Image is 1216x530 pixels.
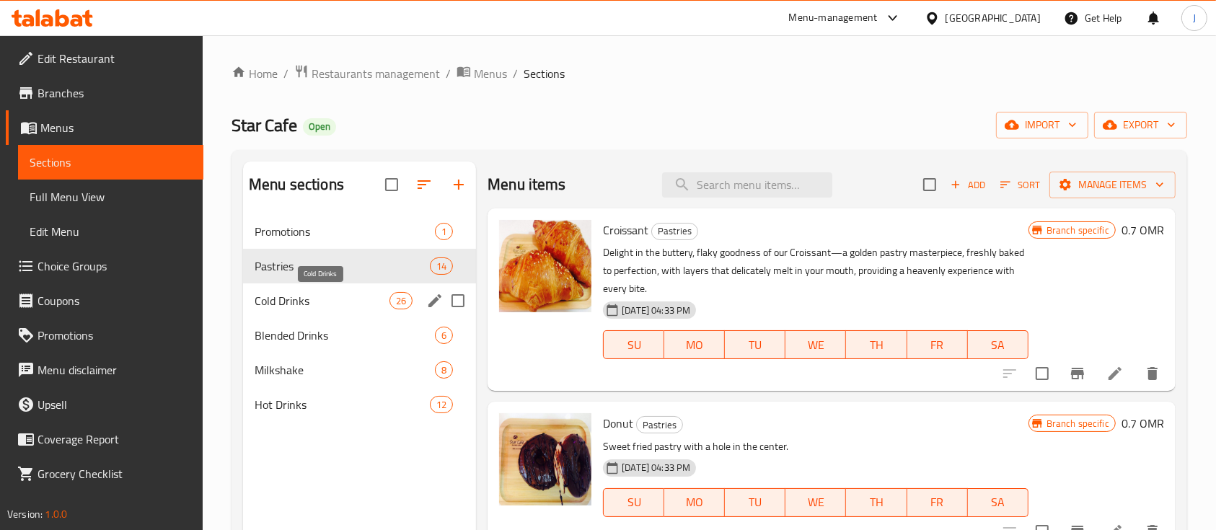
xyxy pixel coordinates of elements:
div: Milkshake8 [243,353,476,387]
span: Manage items [1061,176,1164,194]
a: Edit menu item [1106,365,1124,382]
button: SA [968,488,1028,517]
span: Version: [7,505,43,524]
a: Full Menu View [18,180,203,214]
span: Add item [945,174,991,196]
span: TU [731,335,780,355]
span: Sections [524,65,565,82]
span: Sort items [991,174,1049,196]
nav: Menu sections [243,208,476,428]
span: SU [609,492,658,513]
div: Pastries14 [243,249,476,283]
h6: 0.7 OMR [1122,413,1164,433]
div: Cold Drinks26edit [243,283,476,318]
span: WE [791,492,840,513]
span: 1.0.0 [45,505,67,524]
span: Branch specific [1041,417,1115,430]
input: search [662,172,832,198]
span: Sections [30,154,192,171]
span: Select all sections [376,169,407,200]
span: WE [791,335,840,355]
span: SA [974,335,1023,355]
h2: Menu items [488,174,566,195]
span: Grocery Checklist [38,465,192,482]
button: Add [945,174,991,196]
button: SA [968,330,1028,359]
a: Home [232,65,278,82]
span: Hot Drinks [255,396,430,413]
span: Blended Drinks [255,327,435,344]
span: Upsell [38,396,192,413]
span: FR [913,335,962,355]
button: WE [785,330,846,359]
span: TU [731,492,780,513]
span: 14 [431,260,452,273]
div: items [430,396,453,413]
span: 1 [436,225,452,239]
a: Grocery Checklist [6,456,203,491]
span: Restaurants management [312,65,440,82]
div: items [435,327,453,344]
span: Menu disclaimer [38,361,192,379]
span: Branch specific [1041,224,1115,237]
span: FR [913,492,962,513]
a: Edit Restaurant [6,41,203,76]
span: Sort [1000,177,1040,193]
button: TH [846,488,907,517]
div: items [430,257,453,275]
span: Croissant [603,219,648,241]
span: 6 [436,329,452,343]
button: SU [603,488,664,517]
button: edit [424,290,446,312]
span: Menus [40,119,192,136]
a: Branches [6,76,203,110]
div: items [435,361,453,379]
button: MO [664,488,725,517]
span: Select to update [1027,358,1057,389]
span: Full Menu View [30,188,192,206]
img: Croissant [499,220,591,312]
button: TU [725,488,785,517]
span: Milkshake [255,361,435,379]
a: Sections [18,145,203,180]
span: J [1193,10,1196,26]
li: / [446,65,451,82]
h2: Menu sections [249,174,344,195]
div: [GEOGRAPHIC_DATA] [946,10,1041,26]
span: Pastries [637,417,682,433]
span: Coupons [38,292,192,309]
a: Menus [457,64,507,83]
span: MO [670,492,719,513]
span: Sort sections [407,167,441,202]
a: Choice Groups [6,249,203,283]
span: Pastries [255,257,430,275]
span: [DATE] 04:33 PM [616,461,696,474]
a: Upsell [6,387,203,422]
span: Open [303,120,336,133]
span: export [1106,116,1176,134]
div: Blended Drinks6 [243,318,476,353]
span: Promotions [255,223,435,240]
span: 8 [436,363,452,377]
li: / [283,65,288,82]
span: SU [609,335,658,355]
button: SU [603,330,664,359]
button: TH [846,330,907,359]
span: [DATE] 04:33 PM [616,304,696,317]
button: TU [725,330,785,359]
div: Promotions1 [243,214,476,249]
div: Pastries [636,416,683,433]
span: TH [852,335,901,355]
nav: breadcrumb [232,64,1187,83]
div: items [435,223,453,240]
span: Edit Menu [30,223,192,240]
a: Menu disclaimer [6,353,203,387]
div: Hot Drinks12 [243,387,476,422]
div: Pastries [651,223,698,240]
button: WE [785,488,846,517]
a: Edit Menu [18,214,203,249]
a: Promotions [6,318,203,353]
